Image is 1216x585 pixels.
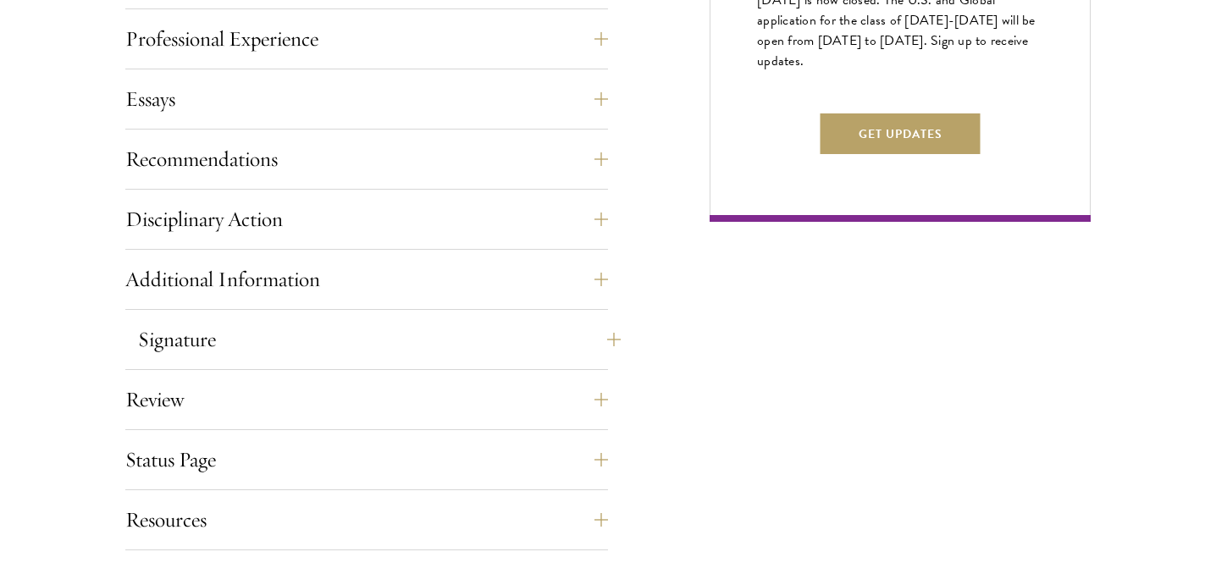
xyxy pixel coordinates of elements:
button: Disciplinary Action [125,199,608,240]
button: Review [125,379,608,420]
button: Signature [138,319,621,360]
button: Professional Experience [125,19,608,59]
button: Additional Information [125,259,608,300]
button: Resources [125,499,608,540]
button: Status Page [125,439,608,480]
button: Recommendations [125,139,608,179]
button: Get Updates [821,113,981,154]
button: Essays [125,79,608,119]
